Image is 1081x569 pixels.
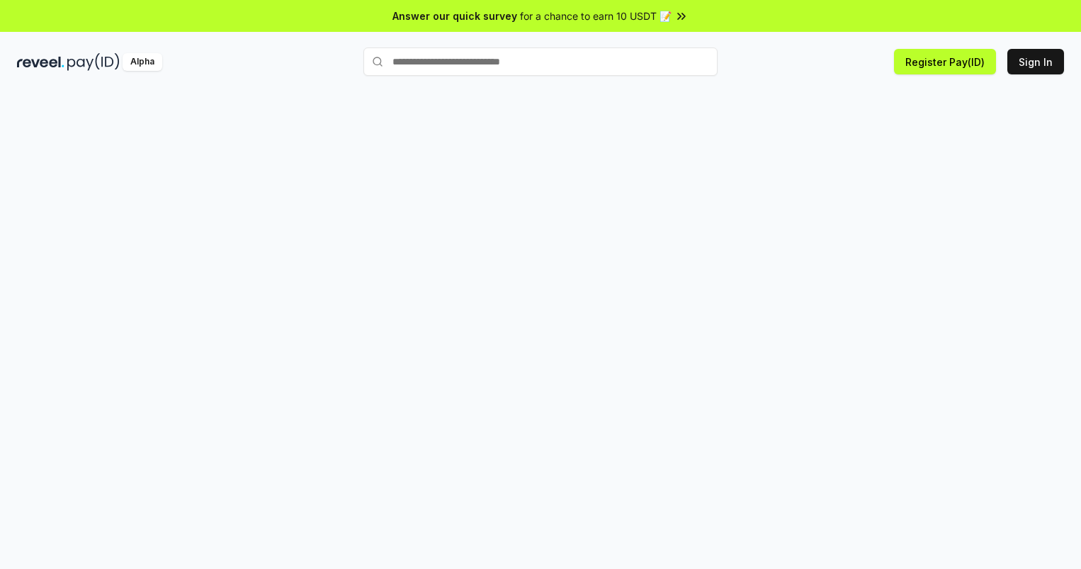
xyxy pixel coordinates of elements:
[1007,49,1064,74] button: Sign In
[123,53,162,71] div: Alpha
[67,53,120,71] img: pay_id
[894,49,996,74] button: Register Pay(ID)
[392,9,517,23] span: Answer our quick survey
[17,53,64,71] img: reveel_dark
[520,9,672,23] span: for a chance to earn 10 USDT 📝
